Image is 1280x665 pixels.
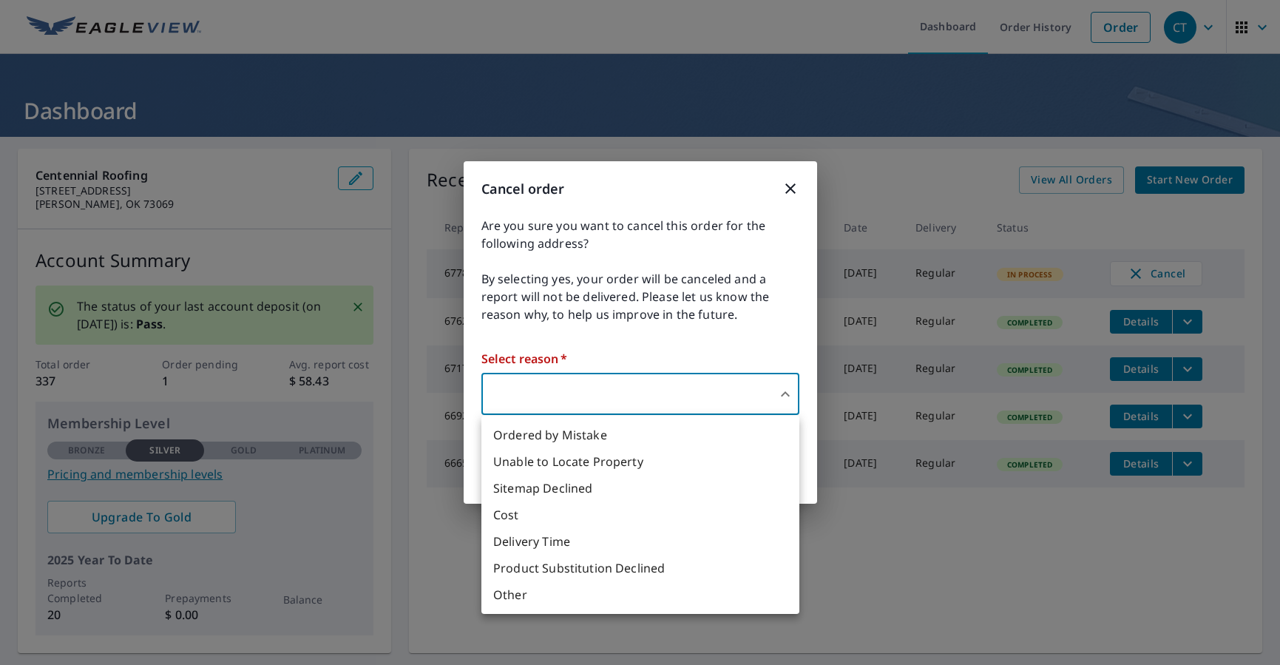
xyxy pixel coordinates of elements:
li: Sitemap Declined [481,475,799,502]
li: Cost [481,502,799,528]
li: Unable to Locate Property [481,448,799,475]
li: Other [481,581,799,608]
li: Ordered by Mistake [481,422,799,448]
li: Delivery Time [481,528,799,555]
li: Product Substitution Declined [481,555,799,581]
